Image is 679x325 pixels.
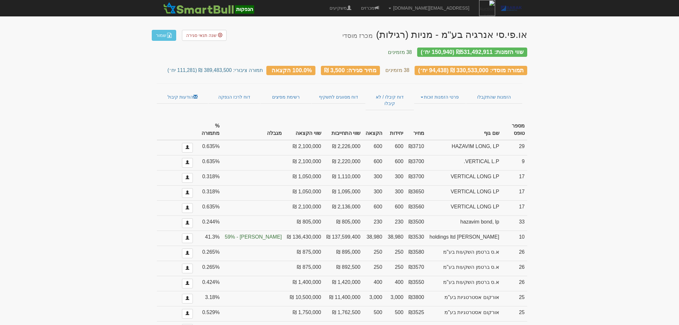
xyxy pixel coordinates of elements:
[195,306,222,321] td: 0.529%
[427,170,502,185] td: VERTICAL LONG LP
[195,261,222,276] td: 0.265%
[414,90,466,104] a: פרטי הזמנות זוכות
[466,90,522,104] a: הזמנות שהתקבלו
[182,30,227,41] a: שנה תנאי סגירה
[324,120,363,140] th: שווי התחייבות
[284,306,323,321] td: 1,750,000 ₪
[502,185,527,200] td: 17
[284,261,323,276] td: 875,000 ₪
[385,200,406,215] td: 600
[195,120,222,140] th: % מתמורה
[260,90,312,104] a: רשימת מפיצים
[284,246,323,261] td: 875,000 ₪
[427,231,502,246] td: [PERSON_NAME] holdings ltd
[427,276,502,291] td: א.ס ברטמן השקעות בע"מ
[363,306,385,321] td: 500
[152,30,176,41] a: שמור
[195,291,222,306] td: 3.18%
[168,67,263,73] small: תמורה ציבורי: 389,483,500 ₪ (111,281 יח׳)
[406,246,427,261] td: ₪3580
[195,246,222,261] td: 0.265%
[385,261,406,276] td: 250
[363,215,385,231] td: 230
[195,200,222,215] td: 0.635%
[385,67,409,73] small: 38 מזמינים
[385,306,406,321] td: 500
[502,170,527,185] td: 17
[284,291,323,306] td: 10,500,000 ₪
[385,246,406,261] td: 250
[195,276,222,291] td: 0.424%
[284,215,323,231] td: 805,000 ₪
[342,32,373,39] small: מכרז מוסדי
[427,306,502,321] td: אורקום אסטרטגיות בע"מ
[222,231,284,246] td: הקצאה בפועל לקבוצה 'kenon' 41.3%
[385,120,406,140] th: יחידות
[406,231,427,246] td: ₪3530
[385,155,406,170] td: 600
[195,155,222,170] td: 0.635%
[363,170,385,185] td: 300
[363,261,385,276] td: 250
[427,155,502,170] td: VERTICAL L.P.
[222,120,284,140] th: מגבלה
[324,231,363,246] td: 137,599,400 ₪
[427,120,502,140] th: שם גוף
[406,155,427,170] td: ₪3700
[225,233,282,241] span: [PERSON_NAME] - 59%
[406,120,427,140] th: מחיר
[363,276,385,291] td: 400
[324,246,363,261] td: 895,000 ₪
[324,291,363,306] td: 11,400,000 ₪
[406,276,427,291] td: ₪3550
[284,200,323,215] td: 2,100,000 ₪
[363,140,385,155] td: 600
[284,185,323,200] td: 1,050,000 ₪
[406,291,427,306] td: ₪3800
[415,66,527,75] div: תמורה מוסדי: 330,533,000 ₪ (94,438 יח׳)
[427,140,502,155] td: HAZAVIM LONG, LP
[502,261,527,276] td: 26
[161,2,256,14] img: סמארטבול - מערכת לניהול הנפקות
[385,276,406,291] td: 400
[406,261,427,276] td: ₪3570
[406,140,427,155] td: ₪3710
[284,140,323,155] td: 2,100,000 ₪
[271,67,312,73] span: 100.0% הקצאה כולל מגבלות
[502,215,527,231] td: 33
[406,185,427,200] td: ₪3650
[324,155,363,170] td: 2,220,000 ₪
[186,33,217,38] span: שנה תנאי סגירה
[502,306,527,321] td: 25
[385,291,406,306] td: 3,000
[324,185,363,200] td: 1,095,000 ₪
[427,215,502,231] td: hazavim bond, lp
[167,33,172,38] img: excel-file-white.png
[385,140,406,155] td: 600
[427,291,502,306] td: אורקום אסטרטגיות בע"מ
[195,185,222,200] td: 0.318%
[195,231,222,246] td: 41.3%
[417,48,527,57] div: שווי הזמנות: ₪531,492,911 (150,940 יח׳)
[363,231,385,246] td: 38,980
[406,306,427,321] td: ₪3525
[284,155,323,170] td: 2,100,000 ₪
[385,170,406,185] td: 300
[427,185,502,200] td: VERTICAL LONG LP
[195,215,222,231] td: 0.244%
[502,140,527,155] td: 29
[363,155,385,170] td: 600
[406,170,427,185] td: ₪3700
[502,155,527,170] td: 9
[195,140,222,155] td: 0.635%
[284,231,323,246] td: 136,430,000 ₪
[324,215,363,231] td: 805,000 ₪
[284,120,323,140] th: שווי הקצאה
[324,170,363,185] td: 1,110,000 ₪
[502,276,527,291] td: 26
[363,246,385,261] td: 250
[427,200,502,215] td: VERTICAL LONG LP
[195,170,222,185] td: 0.318%
[208,90,260,104] a: דוח לרכז הנפקה
[385,231,406,246] td: 38,980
